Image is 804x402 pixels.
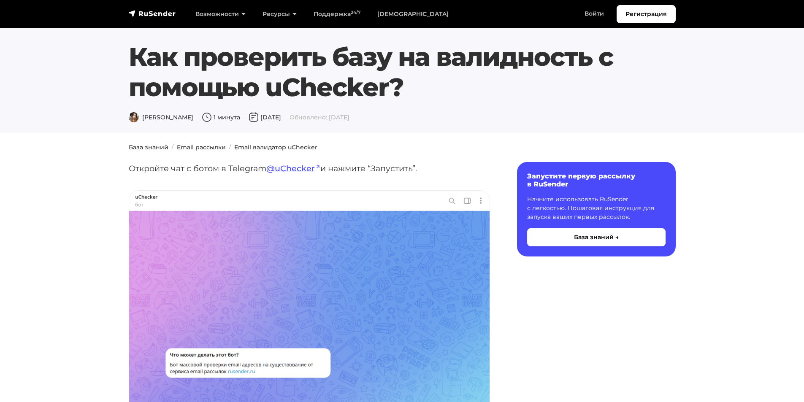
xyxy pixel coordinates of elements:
a: База знаний [129,143,168,151]
sup: 24/7 [351,10,360,15]
span: Обновлено: [DATE] [290,113,349,121]
a: Поддержка24/7 [305,5,369,23]
button: База знаний → [527,228,666,246]
a: @uChecker [266,163,320,173]
a: Email рассылки [177,143,226,151]
span: 1 минута [202,113,240,121]
img: Время чтения [202,112,212,122]
a: Войти [576,5,612,22]
p: Начните использовать RuSender с легкостью. Пошаговая инструкция для запуска ваших первых рассылок. [527,195,666,221]
span: [PERSON_NAME] [129,113,193,121]
a: Возможности [187,5,254,23]
img: Дата публикации [249,112,259,122]
nav: breadcrumb [124,143,681,152]
img: RuSender [129,9,176,18]
a: [DEMOGRAPHIC_DATA] [369,5,457,23]
h6: Запустите первую рассылку в RuSender [527,172,666,188]
p: Откройте чат с ботом в Telegram и нажмите “Запустить”. [129,162,490,175]
a: Email валидатор uChecker [234,143,317,151]
h1: Как проверить базу на валидность с помощью uChecker? [129,42,676,103]
a: Регистрация [617,5,676,23]
a: Запустите первую рассылку в RuSender Начните использовать RuSender с легкостью. Пошаговая инструк... [517,162,676,256]
a: Ресурсы [254,5,305,23]
span: [DATE] [249,113,281,121]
